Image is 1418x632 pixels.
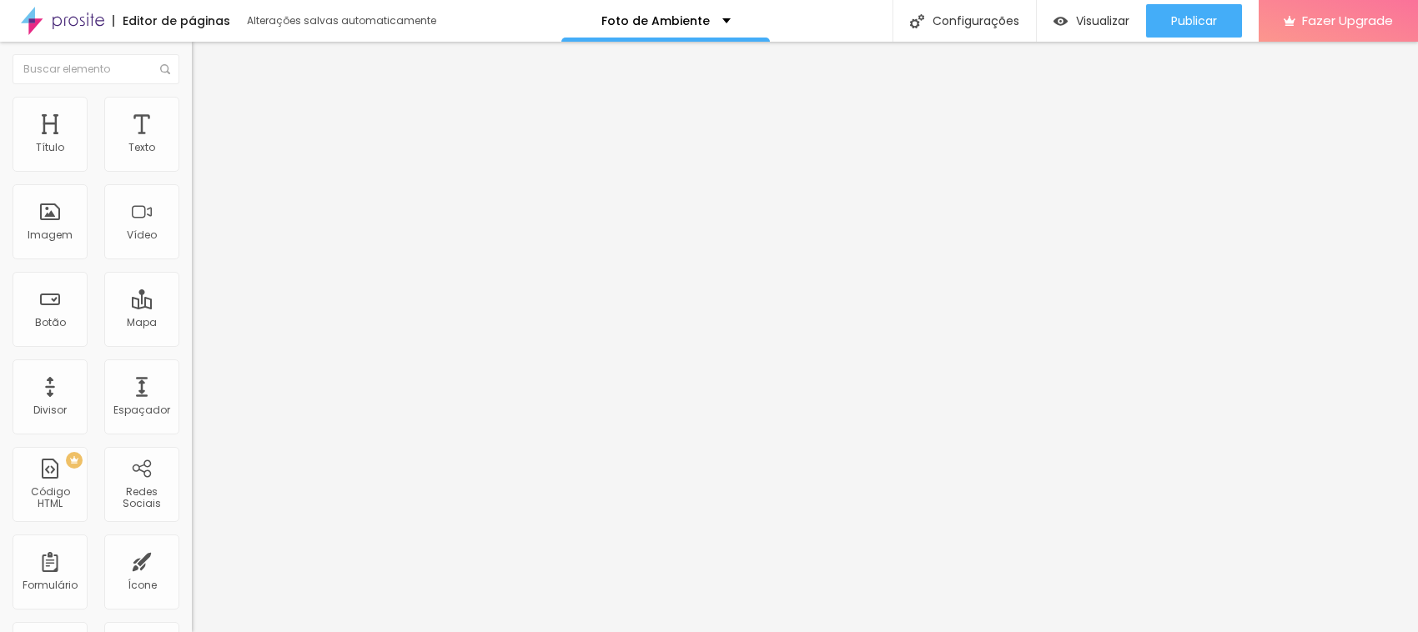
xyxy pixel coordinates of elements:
[36,142,64,153] div: Título
[192,42,1418,632] iframe: Editor
[113,404,170,416] div: Espaçador
[13,54,179,84] input: Buscar elemento
[35,317,66,329] div: Botão
[127,317,157,329] div: Mapa
[28,229,73,241] div: Imagem
[17,486,83,510] div: Código HTML
[1076,14,1129,28] span: Visualizar
[127,229,157,241] div: Vídeo
[160,64,170,74] img: Icone
[910,14,924,28] img: Icone
[128,142,155,153] div: Texto
[1146,4,1242,38] button: Publicar
[1302,13,1393,28] span: Fazer Upgrade
[247,16,439,26] div: Alterações salvas automaticamente
[1171,14,1217,28] span: Publicar
[1053,14,1068,28] img: view-1.svg
[108,486,174,510] div: Redes Sociais
[23,579,78,591] div: Formulário
[33,404,67,416] div: Divisor
[113,15,230,27] div: Editor de páginas
[601,15,710,27] p: Foto de Ambiente
[128,579,157,591] div: Ícone
[1037,4,1146,38] button: Visualizar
